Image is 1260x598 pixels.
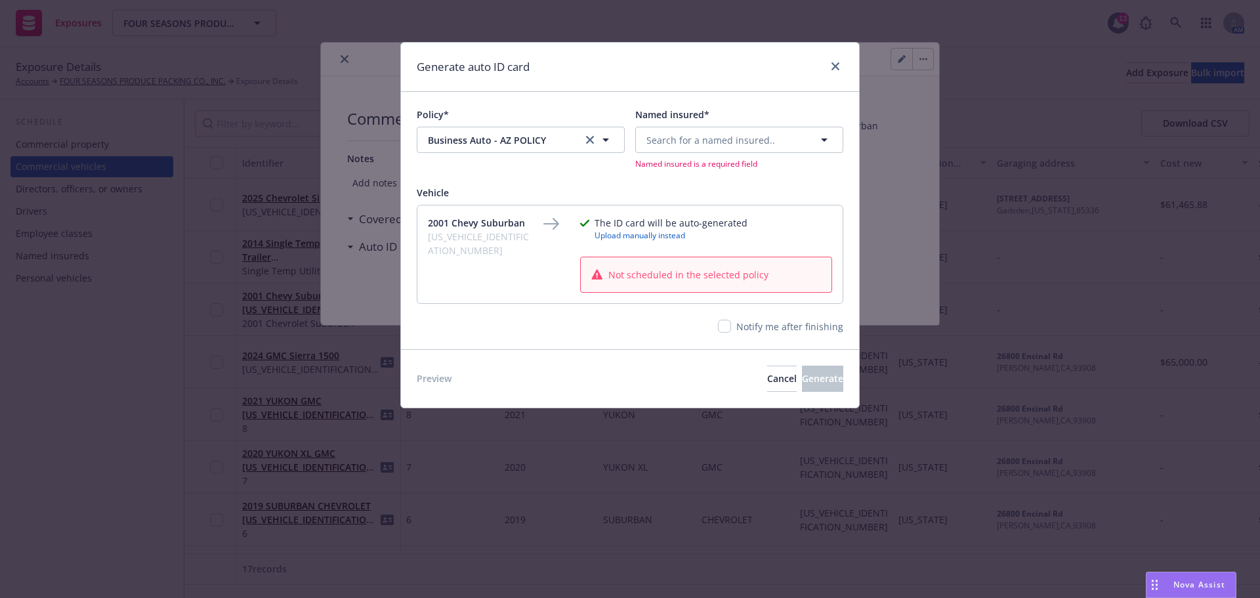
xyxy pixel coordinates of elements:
button: Generate [802,366,843,392]
span: Named insured is a required field [635,158,843,169]
span: Nova Assist [1173,579,1225,590]
a: close [828,58,843,74]
span: 2001 Chevy Suburban [428,216,533,230]
span: Named insured* [635,108,709,121]
span: Policy* [417,108,449,121]
span: [US_VEHICLE_IDENTIFICATION_NUMBER] [428,230,533,257]
button: Business Auto - AZ POLICYclear selection [417,127,625,153]
button: Search for a named insured.. [635,127,843,153]
a: clear selection [582,132,598,148]
h1: Generate auto ID card [417,58,530,75]
div: Drag to move [1146,572,1163,597]
span: Search for a named insured.. [646,133,775,147]
button: Cancel [767,366,797,392]
span: Vehicle [417,186,449,199]
span: The ID card will be auto-generated [595,216,747,230]
span: Upload manually instead [595,230,747,241]
button: Nova Assist [1146,572,1236,598]
span: Generate [802,372,843,385]
span: Not scheduled in the selected policy [608,268,768,282]
p: Notify me after finishing [736,320,843,333]
span: Cancel [767,372,797,385]
span: Business Auto - AZ POLICY [428,133,581,147]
